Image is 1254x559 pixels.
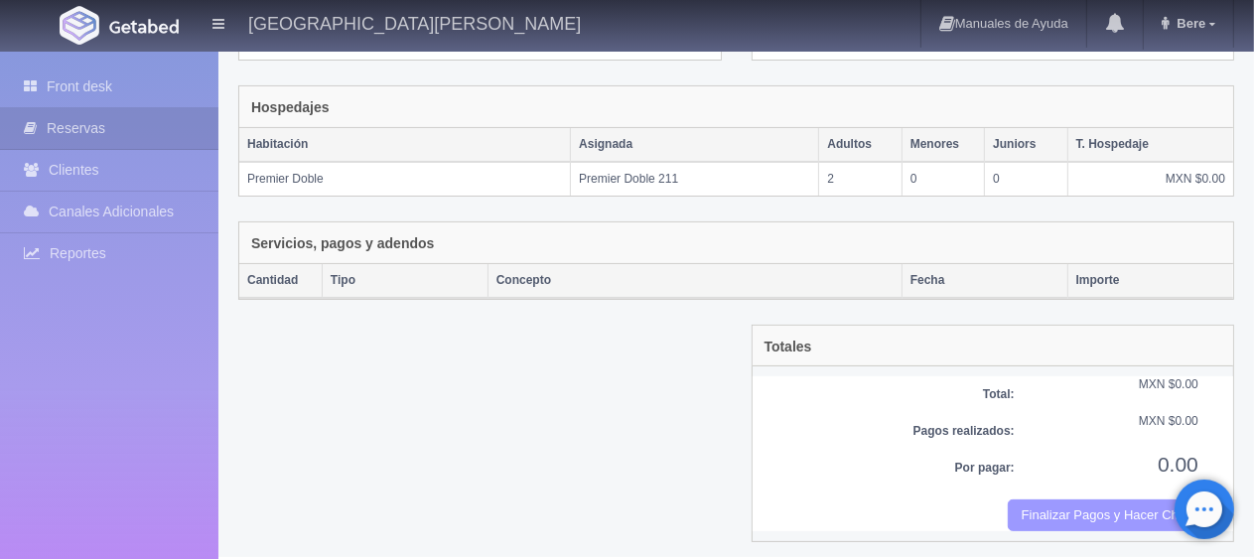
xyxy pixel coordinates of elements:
th: Asignada [571,128,819,162]
img: Getabed [109,19,179,34]
b: Total: [983,387,1015,401]
th: T. Hospedaje [1067,128,1233,162]
th: Juniors [985,128,1067,162]
h4: Totales [765,340,812,354]
td: MXN $0.00 [1067,162,1233,196]
b: Pagos realizados: [913,424,1015,438]
td: 0 [985,162,1067,196]
b: Por pagar: [955,461,1015,475]
td: 0 [902,162,984,196]
h4: [GEOGRAPHIC_DATA][PERSON_NAME] [248,10,581,35]
td: Premier Doble 211 [571,162,819,196]
div: 0.00 [1030,450,1213,479]
th: Cantidad [239,264,322,298]
th: Habitación [239,128,571,162]
th: Fecha [902,264,1067,298]
h4: Servicios, pagos y adendos [251,236,434,251]
th: Concepto [488,264,902,298]
div: MXN $0.00 [1030,376,1213,393]
th: Adultos [819,128,902,162]
img: Getabed [60,6,99,45]
h4: Hospedajes [251,100,330,115]
td: Premier Doble [239,162,571,196]
th: Tipo [322,264,488,298]
div: MXN $0.00 [1030,413,1213,430]
button: Finalizar Pagos y Hacer Checkout [1008,499,1198,532]
th: Importe [1067,264,1233,298]
td: 2 [819,162,902,196]
th: Menores [902,128,984,162]
span: Bere [1172,16,1205,31]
